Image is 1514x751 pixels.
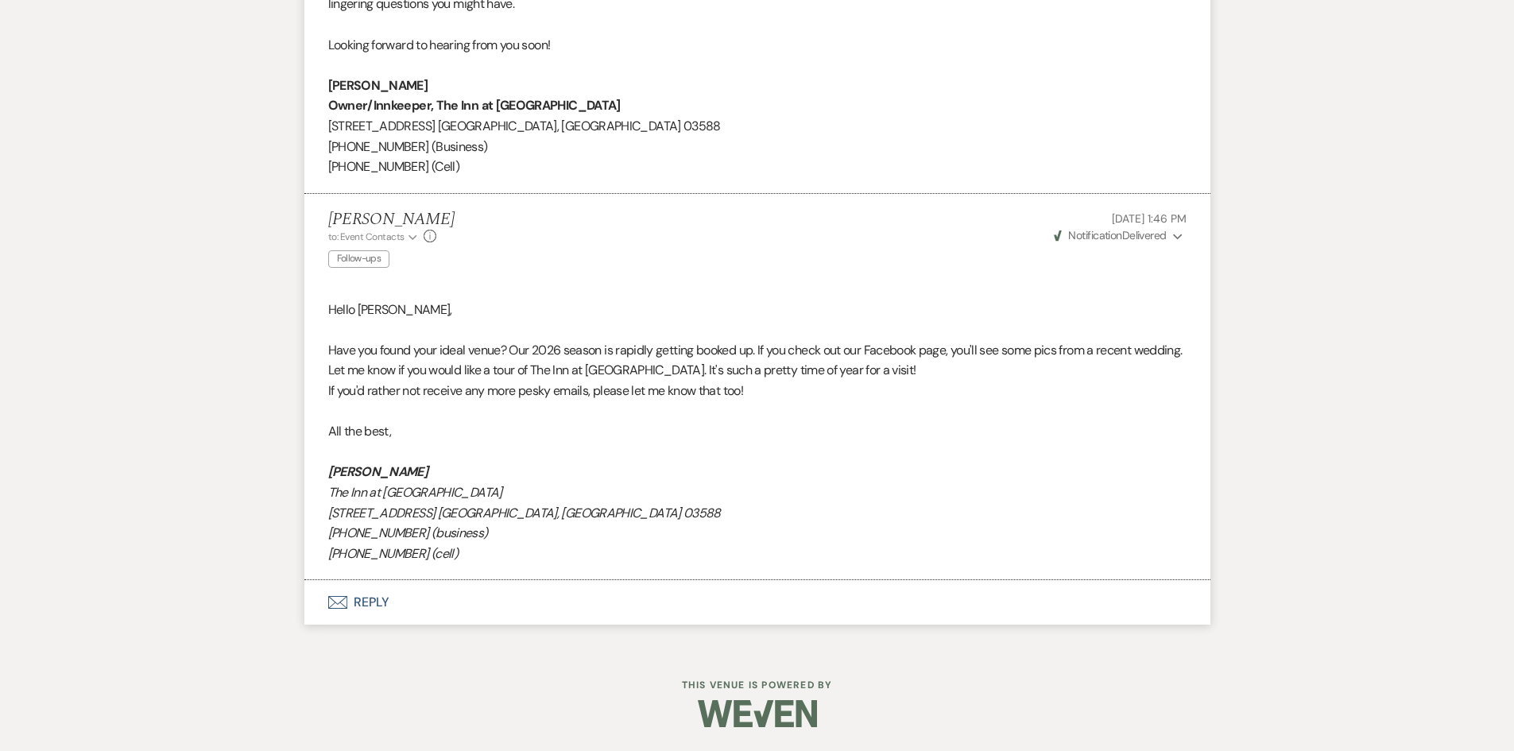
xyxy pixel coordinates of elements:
p: If you'd rather not receive any more pesky emails, please let me know that too! [328,381,1187,401]
strong: [PERSON_NAME] [328,77,428,94]
h5: [PERSON_NAME] [328,210,455,230]
button: Reply [304,580,1210,625]
span: [PHONE_NUMBER] (Business) [328,138,488,155]
span: Looking forward to hearing from you soon! [328,37,551,53]
p: Hello [PERSON_NAME], [328,300,1187,320]
button: to: Event Contacts [328,230,420,244]
p: Have you found your ideal venue? Our 2026 season is rapidly getting booked up. If you check out o... [328,340,1187,381]
span: [DATE] 1:46 PM [1112,211,1186,226]
em: [PERSON_NAME] [328,463,428,480]
em: The Inn at [GEOGRAPHIC_DATA] [328,484,502,501]
span: Notification [1068,228,1121,242]
img: Weven Logo [698,686,817,741]
span: to: Event Contacts [328,230,405,243]
em: [PHONE_NUMBER] (business) [328,525,488,541]
button: NotificationDelivered [1051,227,1186,244]
span: [STREET_ADDRESS] [GEOGRAPHIC_DATA], [GEOGRAPHIC_DATA] 03588 [328,118,721,134]
em: [STREET_ADDRESS] [GEOGRAPHIC_DATA], [GEOGRAPHIC_DATA] 03588 [328,505,721,521]
span: [PHONE_NUMBER] (Cell) [328,158,460,175]
span: Follow-ups [328,250,390,267]
strong: Owner/Innkeeper, The Inn at [GEOGRAPHIC_DATA] [328,97,621,114]
span: Delivered [1054,228,1167,242]
em: [PHONE_NUMBER] (cell) [328,545,459,562]
p: All the best, [328,421,1187,442]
